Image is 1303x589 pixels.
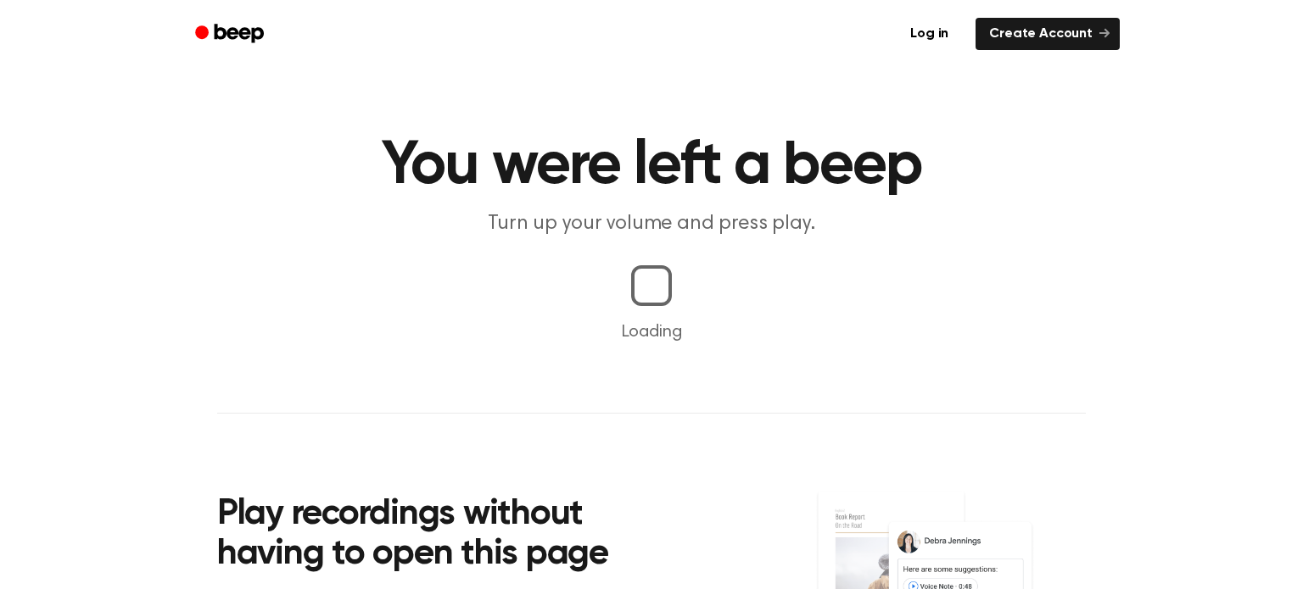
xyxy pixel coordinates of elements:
[893,14,965,53] a: Log in
[326,210,977,238] p: Turn up your volume and press play.
[183,18,279,51] a: Beep
[20,320,1283,345] p: Loading
[217,136,1086,197] h1: You were left a beep
[976,18,1120,50] a: Create Account
[217,495,674,575] h2: Play recordings without having to open this page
